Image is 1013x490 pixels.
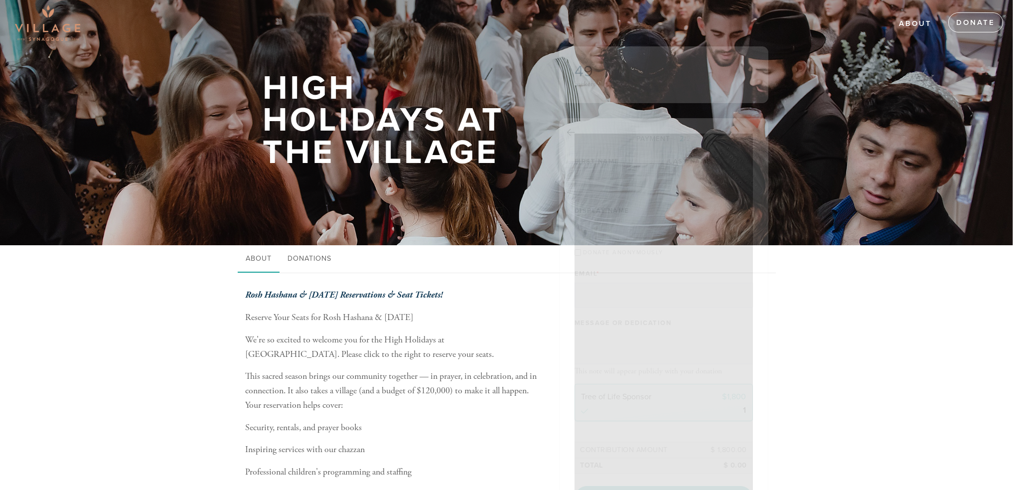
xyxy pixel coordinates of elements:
a: Donate [948,12,1003,32]
div: backers [575,81,661,88]
img: Village-sdquare-png-1_0.png [15,5,80,41]
p: We're so excited to welcome you for the High Holidays at [GEOGRAPHIC_DATA]. Please click to the r... [245,333,544,362]
a: Donations [280,245,339,273]
h1: High Holidays At The Village [263,72,527,169]
p: Inspiring services with our chazzan [245,443,544,457]
p: Security, rentals, and prayer books [245,421,544,435]
p: Reserve Your Seats for Rosh Hashana & [DATE] [245,311,544,325]
a: About [891,14,939,33]
span: 49 [575,62,593,81]
b: Rosh Hashana & [DATE] Reservations & Seat Tickets! [245,289,442,301]
p: Professional children's programming and staffing [245,465,544,480]
a: About [238,245,280,273]
p: This sacred season brings our community together — in prayer, in celebration, and in connection. ... [245,369,544,412]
